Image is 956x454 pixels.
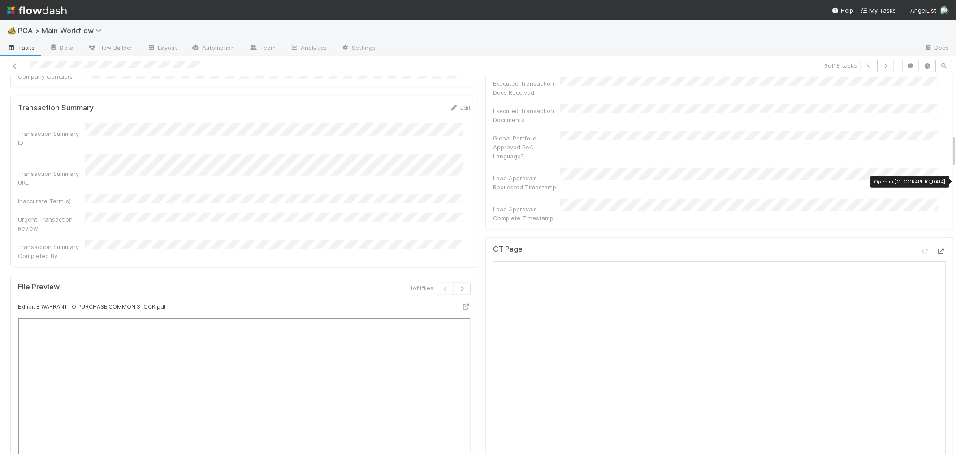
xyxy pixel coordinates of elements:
div: Executed Transaction Documents [493,106,560,124]
div: Transaction Summary Completed By [18,242,85,260]
a: Data [42,41,81,56]
span: AngelList [910,7,936,14]
a: Team [242,41,283,56]
div: Executed Transaction Docs Received [493,79,560,97]
img: avatar_cd4e5e5e-3003-49e5-bc76-fd776f359de9.png [940,6,949,15]
span: 1 of 4 files [410,284,433,292]
div: Company Contacts [18,72,85,81]
a: Automation [184,41,242,56]
div: Lead Approvals Requested Timestamp [493,174,560,192]
h5: File Preview [18,283,60,292]
a: Analytics [283,41,334,56]
a: Edit [450,104,471,111]
small: Exhibit B WARRANT TO PURCHASE COMMON STOCK.pdf [18,303,166,310]
div: Lead Approvals Complete Timestamp [493,205,560,223]
div: Help [832,6,853,15]
div: Inaccurate Term(s) [18,196,85,205]
h5: CT Page [493,245,523,254]
a: Flow Builder [81,41,140,56]
span: Flow Builder [88,43,133,52]
span: 6 of 18 tasks [824,61,857,70]
img: logo-inverted-e16ddd16eac7371096b0.svg [7,3,67,18]
h5: Transaction Summary [18,104,94,113]
div: Urgent Transaction Review [18,215,85,233]
span: My Tasks [861,7,896,14]
a: Settings [334,41,383,56]
a: My Tasks [861,6,896,15]
span: 🏕️ [7,26,16,34]
span: Tasks [7,43,35,52]
a: Docs [917,41,956,56]
div: Global Portfolio Approved PoA Language? [493,134,560,161]
a: Layout [140,41,184,56]
span: PCA > Main Workflow [18,26,106,35]
div: Transaction Summary ID [18,129,85,147]
div: Transaction Summary URL [18,169,85,187]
